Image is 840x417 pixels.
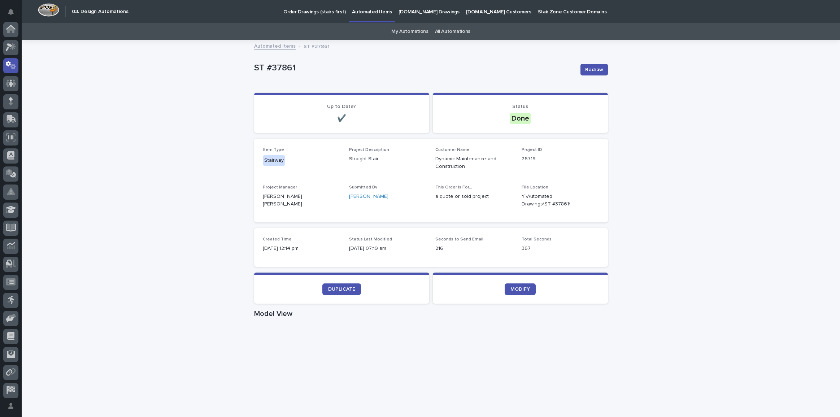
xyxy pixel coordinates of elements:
span: Status [512,104,528,109]
span: Project Description [349,148,389,152]
a: All Automations [435,23,470,40]
a: Automated Items [254,42,296,50]
h2: 03. Design Automations [72,9,129,15]
span: Item Type [263,148,284,152]
span: File Location [522,185,548,190]
span: Total Seconds [522,237,552,242]
span: Seconds to Send Email [435,237,483,242]
span: Project ID [522,148,542,152]
a: MODIFY [505,283,536,295]
span: Created Time [263,237,292,242]
span: Customer Name [435,148,470,152]
a: My Automations [391,23,428,40]
div: Notifications [9,9,18,20]
span: This Order is For... [435,185,472,190]
p: [DATE] 12:14 pm [263,245,340,252]
p: 367 [522,245,599,252]
p: Dynamic Maintenance and Construction [435,155,513,170]
span: Status Last Modified [349,237,392,242]
: Y:\Automated Drawings\ST #37861\ [522,193,582,208]
a: [PERSON_NAME] [349,193,388,200]
span: DUPLICATE [328,287,355,292]
p: 216 [435,245,513,252]
p: 26719 [522,155,599,163]
div: Done [510,113,531,124]
button: Notifications [3,4,18,19]
p: ST #37861 [254,63,575,73]
a: DUPLICATE [322,283,361,295]
span: Submitted By [349,185,377,190]
span: MODIFY [510,287,530,292]
span: Project Manager [263,185,297,190]
div: Stairway [263,155,285,166]
button: Redraw [580,64,608,75]
p: Straight Stair [349,155,427,163]
p: [PERSON_NAME] [PERSON_NAME] [263,193,340,208]
h1: Model View [254,309,608,318]
span: Up to Date? [327,104,356,109]
p: [DATE] 07:19 am [349,245,427,252]
p: a quote or sold project [435,193,513,200]
p: ST #37861 [304,42,330,50]
span: Redraw [585,66,603,73]
p: ✔️ [263,114,421,123]
img: Workspace Logo [38,3,59,17]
